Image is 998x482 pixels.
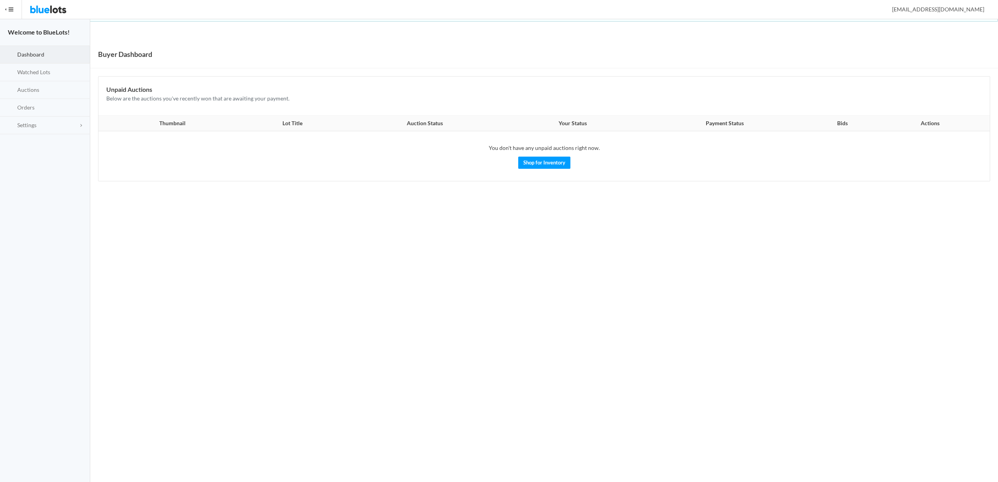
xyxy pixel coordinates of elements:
[98,116,242,131] th: Thumbnail
[518,157,570,169] a: Shop for Inventory
[17,86,39,93] span: Auctions
[17,122,36,128] span: Settings
[17,104,35,111] span: Orders
[106,144,982,153] p: You don't have any unpaid auctions right now.
[8,28,70,36] strong: Welcome to BlueLots!
[242,116,343,131] th: Lot Title
[106,94,982,103] p: Below are the auctions you've recently won that are awaiting your payment.
[343,116,506,131] th: Auction Status
[17,51,44,58] span: Dashboard
[98,48,152,60] h1: Buyer Dashboard
[883,6,984,13] span: [EMAIL_ADDRESS][DOMAIN_NAME]
[810,116,875,131] th: Bids
[875,116,990,131] th: Actions
[639,116,810,131] th: Payment Status
[506,116,639,131] th: Your Status
[17,69,50,75] span: Watched Lots
[106,86,152,93] b: Unpaid Auctions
